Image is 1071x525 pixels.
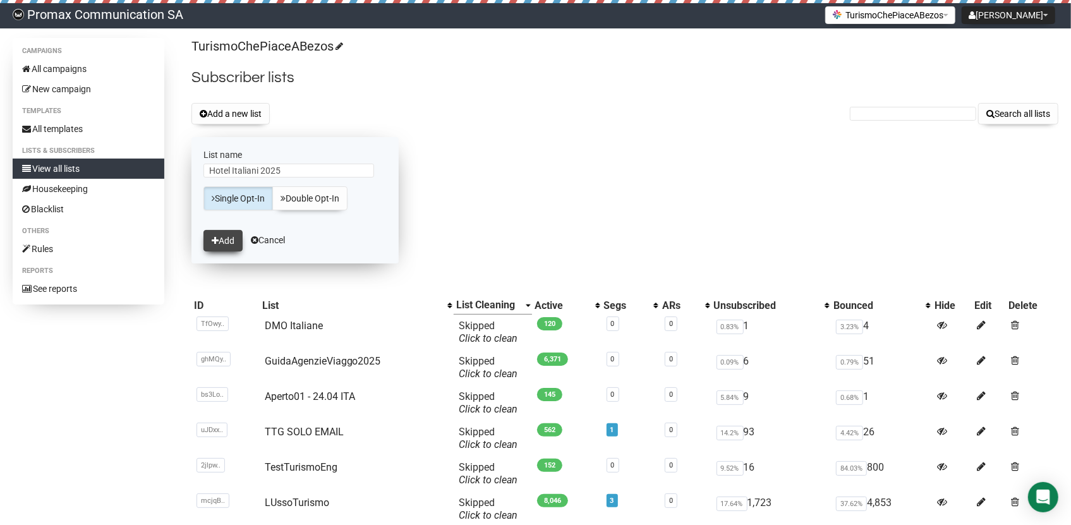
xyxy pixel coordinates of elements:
li: Templates [13,104,164,119]
div: List Cleaning [456,299,519,311]
span: 0.79% [836,355,863,370]
a: GuidaAgenzieViaggo2025 [265,355,381,367]
span: 84.03% [836,461,867,476]
a: Click to clean [459,509,517,521]
a: 0 [669,497,673,505]
li: Reports [13,263,164,279]
button: [PERSON_NAME] [962,6,1055,24]
td: 6 [711,350,831,385]
a: TurismoChePiaceABezos [191,39,341,54]
div: Delete [1008,299,1056,312]
span: 0.83% [717,320,744,334]
a: 3 [610,497,614,505]
span: 17.64% [717,497,747,511]
a: Cancel [251,235,285,245]
span: 0.68% [836,390,863,405]
a: Click to clean [459,332,517,344]
span: 3.23% [836,320,863,334]
span: Skipped [459,320,517,344]
span: 2jlpw.. [197,458,225,473]
div: Unsubscribed [714,299,818,312]
span: ghMQy.. [197,352,231,366]
a: Blacklist [13,199,164,219]
span: bs3Lo.. [197,387,228,402]
span: 9.52% [717,461,744,476]
span: 5.84% [717,390,744,405]
th: Segs: No sort applied, activate to apply an ascending sort [602,296,660,315]
a: 0 [669,426,673,434]
a: 0 [611,320,615,328]
span: 14.2% [717,426,744,440]
a: New campaign [13,79,164,99]
div: Edit [974,299,1003,312]
button: TurismoChePiaceABezos [825,6,955,24]
a: All campaigns [13,59,164,79]
span: Skipped [459,355,517,380]
span: 37.62% [836,497,867,511]
span: Skipped [459,426,517,450]
a: 0 [611,390,615,399]
span: 562 [537,423,562,437]
th: Unsubscribed: No sort applied, activate to apply an ascending sort [711,296,831,315]
th: Active: No sort applied, activate to apply an ascending sort [532,296,601,315]
div: Active [535,299,588,312]
th: Delete: No sort applied, sorting is disabled [1006,296,1058,315]
td: 9 [711,385,831,421]
a: View all lists [13,159,164,179]
a: All templates [13,119,164,139]
button: Add [203,230,243,251]
button: Add a new list [191,103,270,124]
td: 26 [831,421,932,456]
th: Bounced: No sort applied, activate to apply an ascending sort [831,296,932,315]
span: 120 [537,317,562,330]
a: Aperto01 - 24.04 ITA [265,390,355,402]
span: Skipped [459,461,517,486]
a: DMO Italiane [265,320,323,332]
li: Campaigns [13,44,164,59]
input: The name of your new list [203,164,374,178]
li: Others [13,224,164,239]
span: 8,046 [537,494,568,507]
span: 145 [537,388,562,401]
span: mcjqB.. [197,493,229,508]
span: TfOwy.. [197,317,229,331]
label: List name [203,149,387,160]
h2: Subscriber lists [191,66,1058,89]
img: 88c7fc33e09b74c4e8267656e4bfd945 [13,9,24,20]
a: 0 [669,355,673,363]
a: Single Opt-In [203,186,273,210]
td: 1 [831,385,932,421]
div: List [262,299,442,312]
span: 0.09% [717,355,744,370]
div: ARs [662,299,699,312]
th: ID: No sort applied, sorting is disabled [191,296,260,315]
a: TTG SOLO EMAIL [265,426,344,438]
span: 4.42% [836,426,863,440]
th: List: No sort applied, activate to apply an ascending sort [260,296,454,315]
span: Skipped [459,497,517,521]
a: TestTurismoEng [265,461,337,473]
a: Click to clean [459,368,517,380]
td: 16 [711,456,831,492]
td: 51 [831,350,932,385]
a: 0 [611,461,615,469]
span: Skipped [459,390,517,415]
li: Lists & subscribers [13,143,164,159]
th: List Cleaning: Descending sort applied, activate to remove the sort [454,296,532,315]
th: Edit: No sort applied, sorting is disabled [972,296,1006,315]
a: 1 [610,426,614,434]
a: See reports [13,279,164,299]
th: Hide: No sort applied, sorting is disabled [932,296,972,315]
a: 0 [669,320,673,328]
button: Search all lists [978,103,1058,124]
a: Housekeeping [13,179,164,199]
a: Rules [13,239,164,259]
td: 800 [831,456,932,492]
a: Double Opt-In [272,186,348,210]
th: ARs: No sort applied, activate to apply an ascending sort [660,296,711,315]
span: 152 [537,459,562,472]
td: 4 [831,315,932,351]
div: Open Intercom Messenger [1028,482,1058,512]
span: 6,371 [537,353,568,366]
td: 93 [711,421,831,456]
